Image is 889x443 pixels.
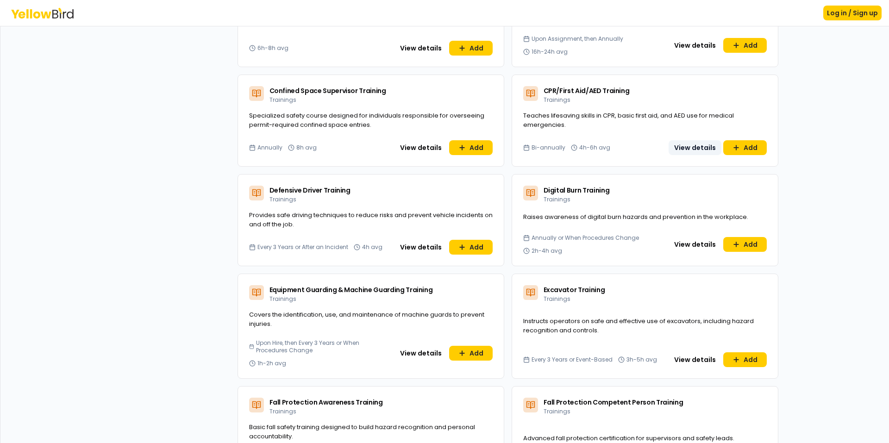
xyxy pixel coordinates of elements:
span: Every 3 Years or Event-Based [532,356,613,363]
span: Advanced fall protection certification for supervisors and safety leads. [523,434,734,443]
span: 2h-4h avg [532,247,562,255]
span: 3h-5h avg [626,356,657,363]
span: Trainings [269,96,296,104]
button: Add [723,140,767,155]
button: View details [394,41,447,56]
span: Raises awareness of digital burn hazards and prevention in the workplace. [523,212,748,221]
span: Trainings [544,195,570,203]
span: 8h avg [296,144,317,151]
span: Bi-annually [532,144,565,151]
button: View details [394,240,447,255]
span: Fall Protection Awareness Training [269,398,383,407]
span: Covers the identification, use, and maintenance of machine guards to prevent injuries. [249,310,484,328]
span: Trainings [544,96,570,104]
button: View details [669,38,721,53]
button: View details [394,346,447,361]
span: Basic fall safety training designed to build hazard recognition and personal accountability. [249,423,475,441]
span: 16h-24h avg [532,48,568,56]
span: Annually [257,144,282,151]
button: View details [669,237,721,252]
span: 1h-2h avg [257,360,286,367]
button: Add [449,240,493,255]
span: Trainings [269,195,296,203]
span: Equipment Guarding & Machine Guarding Training [269,285,433,294]
button: Add [723,352,767,367]
span: Provides safe driving techniques to reduce risks and prevent vehicle incidents on and off the job. [249,211,493,229]
span: Instructs operators on safe and effective use of excavators, including hazard recognition and con... [523,317,754,335]
span: Trainings [544,295,570,303]
button: Add [449,140,493,155]
span: Teaches safe entry, hazard recognition, communication, and emergency response procedures for work... [249,9,470,27]
span: Upon Assignment, then Annually [532,35,623,43]
span: Digital Burn Training [544,186,610,195]
span: CPR/First Aid/AED Training [544,86,630,95]
button: View details [669,352,721,367]
span: Trainings [269,295,296,303]
span: 4h-6h avg [579,144,610,151]
span: Every 3 Years or After an Incident [257,243,348,251]
span: Upon Hire, then Every 3 Years or When Procedures Change [256,339,390,354]
button: View details [394,140,447,155]
span: Specialized safety course designed for individuals responsible for overseeing permit-required con... [249,111,484,129]
span: Excavator Training [544,285,605,294]
span: Annually or When Procedures Change [532,234,639,242]
span: Fall Protection Competent Person Training [544,398,683,407]
span: Trainings [544,407,570,415]
button: Log in / Sign up [823,6,882,20]
span: 4h avg [362,243,382,251]
button: Add [449,41,493,56]
button: Add [723,237,767,252]
span: Confined Space Supervisor Training [269,86,386,95]
button: View details [669,140,721,155]
span: Teaches lifesaving skills in CPR, basic first aid, and AED use for medical emergencies. [523,111,734,129]
button: Add [449,346,493,361]
button: Add [723,38,767,53]
span: Defensive Driver Training [269,186,351,195]
span: 6h-8h avg [257,44,288,52]
span: Trainings [269,407,296,415]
